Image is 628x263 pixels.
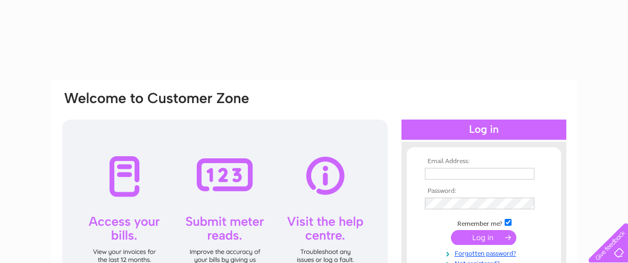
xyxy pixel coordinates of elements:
[422,158,546,165] th: Email Address:
[422,188,546,195] th: Password:
[425,248,546,258] a: Forgotten password?
[422,217,546,228] td: Remember me?
[451,230,516,245] input: Submit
